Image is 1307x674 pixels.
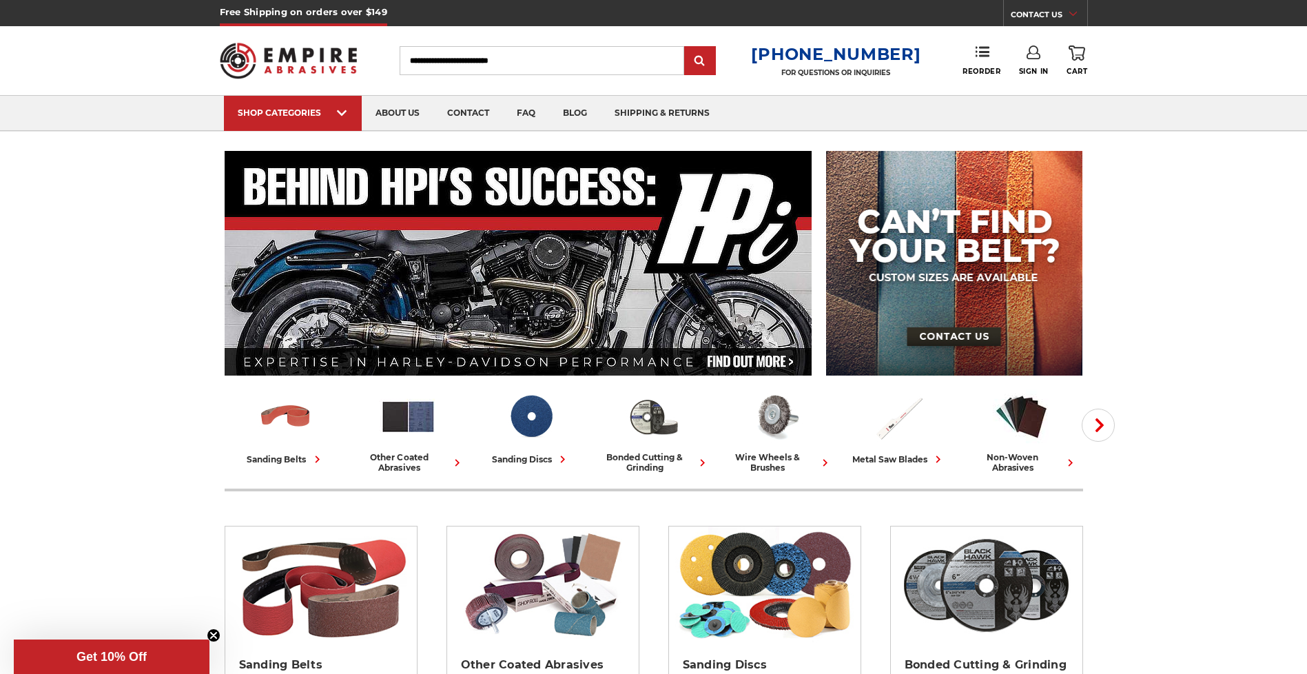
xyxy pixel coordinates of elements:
a: wire wheels & brushes [721,388,832,473]
a: Reorder [963,45,1000,75]
div: sanding belts [247,452,325,467]
img: Banner for an interview featuring Horsepower Inc who makes Harley performance upgrades featured o... [225,151,812,376]
a: non-woven abrasives [966,388,1078,473]
img: promo banner for custom belts. [826,151,1082,376]
a: CONTACT US [1011,7,1087,26]
div: wire wheels & brushes [721,452,832,473]
h2: Bonded Cutting & Grinding [905,658,1069,672]
button: Next [1082,409,1115,442]
img: Wire Wheels & Brushes [748,388,805,445]
img: Sanding Discs [675,527,854,644]
img: Bonded Cutting & Grinding [897,527,1076,644]
span: Get 10% Off [76,650,147,664]
p: FOR QUESTIONS OR INQUIRIES [751,68,920,77]
div: bonded cutting & grinding [598,452,710,473]
div: sanding discs [492,452,570,467]
a: shipping & returns [601,96,723,131]
a: [PHONE_NUMBER] [751,44,920,64]
div: non-woven abrasives [966,452,1078,473]
div: other coated abrasives [353,452,464,473]
img: Bonded Cutting & Grinding [625,388,682,445]
a: sanding discs [475,388,587,467]
h2: Sanding Belts [239,658,403,672]
a: blog [549,96,601,131]
a: faq [503,96,549,131]
img: Other Coated Abrasives [380,388,437,445]
img: Non-woven Abrasives [993,388,1050,445]
span: Sign In [1019,67,1049,76]
input: Submit [686,48,714,75]
a: bonded cutting & grinding [598,388,710,473]
div: Get 10% OffClose teaser [14,640,209,674]
a: about us [362,96,433,131]
img: Metal Saw Blades [870,388,927,445]
a: contact [433,96,503,131]
h2: Sanding Discs [683,658,847,672]
div: metal saw blades [852,452,945,467]
img: Empire Abrasives [220,34,358,88]
img: Sanding Belts [231,527,410,644]
a: Cart [1067,45,1087,76]
h2: Other Coated Abrasives [461,658,625,672]
a: sanding belts [230,388,342,467]
img: Sanding Belts [257,388,314,445]
div: SHOP CATEGORIES [238,108,348,118]
span: Cart [1067,67,1087,76]
img: Other Coated Abrasives [453,527,632,644]
img: Sanding Discs [502,388,559,445]
span: Reorder [963,67,1000,76]
button: Close teaser [207,629,220,642]
a: metal saw blades [843,388,955,467]
a: other coated abrasives [353,388,464,473]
